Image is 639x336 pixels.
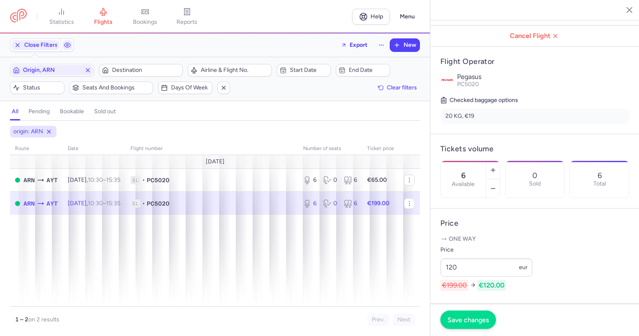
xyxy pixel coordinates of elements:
span: PC5020 [457,81,479,88]
span: • [142,199,145,208]
img: Pegasus logo [440,73,454,87]
a: Help [352,9,390,25]
div: 0 [323,176,337,184]
span: PC5020 [147,199,169,208]
p: 6 [598,171,602,180]
span: Origin, ARN [23,67,81,74]
input: --- [440,258,532,277]
p: One way [440,235,629,243]
button: Prev. [367,313,389,326]
time: 15:35 [106,200,120,207]
time: 15:35 [106,176,120,183]
span: Destination [112,67,180,74]
a: reports [166,8,208,26]
label: Price [440,245,532,255]
time: 10:30 [88,200,103,207]
th: Flight number [125,143,298,155]
button: End date [336,64,390,76]
p: Pegasus [457,73,629,81]
span: flights [94,18,112,26]
span: Status [23,84,61,91]
h4: bookable [60,108,84,115]
span: • [142,176,145,184]
span: Days of week [171,84,210,91]
span: Arlanda, Stockholm Arlanda, Sweden [23,199,35,208]
p: Sold [529,181,541,187]
button: Close Filters [10,39,61,51]
button: Origin, ARN [10,64,94,76]
a: CitizenPlane red outlined logo [10,9,27,24]
h4: pending [28,108,50,115]
span: Start date [290,67,328,74]
time: 10:30 [88,176,103,183]
button: Menu [395,9,420,25]
button: Clear filters [375,81,420,94]
span: – [88,176,120,183]
p: Total [593,181,606,187]
span: Airline & Flight No. [201,67,269,74]
strong: 1 – 2 [15,316,28,323]
div: 6 [303,199,317,208]
h4: Tickets volume [440,144,629,154]
span: Save changes [447,316,489,323]
span: OPEN [15,178,20,183]
h4: Price [440,219,629,228]
span: 1L [130,176,141,184]
span: New [404,42,416,48]
span: Export [350,42,368,48]
a: bookings [124,8,166,26]
button: Destination [99,64,183,76]
span: Help [371,13,383,20]
button: Days of week [158,81,212,94]
span: €199.00 [440,280,468,291]
button: Export [335,38,373,52]
label: Available [452,181,475,188]
li: 20 KG, €19 [440,109,629,124]
button: Airline & Flight No. [188,64,272,76]
button: Save changes [440,311,496,329]
div: 6 [344,176,357,184]
span: reports [176,18,197,26]
button: Status [10,81,64,94]
span: origin: ARN [13,127,43,136]
button: Start date [277,64,331,76]
button: Next [393,313,415,326]
span: eur [519,264,528,271]
span: [DATE], [68,200,120,207]
h5: Checked baggage options [440,95,629,105]
th: number of seats [298,143,362,155]
span: – [88,200,120,207]
span: on 2 results [28,316,59,323]
h4: sold out [94,108,116,115]
span: End date [349,67,387,74]
p: 0 [532,171,537,180]
span: [DATE], [68,176,120,183]
span: OPEN [15,201,20,206]
div: 0 [323,199,337,208]
span: 1L [130,199,141,208]
div: 6 [344,199,357,208]
th: route [10,143,63,155]
span: Seats and bookings [82,84,151,91]
span: statistics [49,18,74,26]
h4: all [12,108,18,115]
button: New [390,39,419,51]
a: flights [82,8,124,26]
strong: €199.00 [367,200,389,207]
span: Clear filters [387,84,417,91]
span: €120.00 [477,280,506,291]
span: Antalya, Antalya, Turkey [46,176,58,185]
a: statistics [41,8,82,26]
span: Close Filters [24,42,58,48]
h4: Flight Operator [440,57,629,66]
span: [DATE] [206,158,225,165]
span: Cancel Flight [437,32,633,40]
th: date [63,143,125,155]
span: PC5020 [147,176,169,184]
strong: €65.00 [367,176,387,183]
span: bookings [133,18,157,26]
div: 6 [303,176,317,184]
span: AYT [46,199,58,208]
span: Arlanda, Stockholm Arlanda, Sweden [23,176,35,185]
th: Ticket price [362,143,399,155]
